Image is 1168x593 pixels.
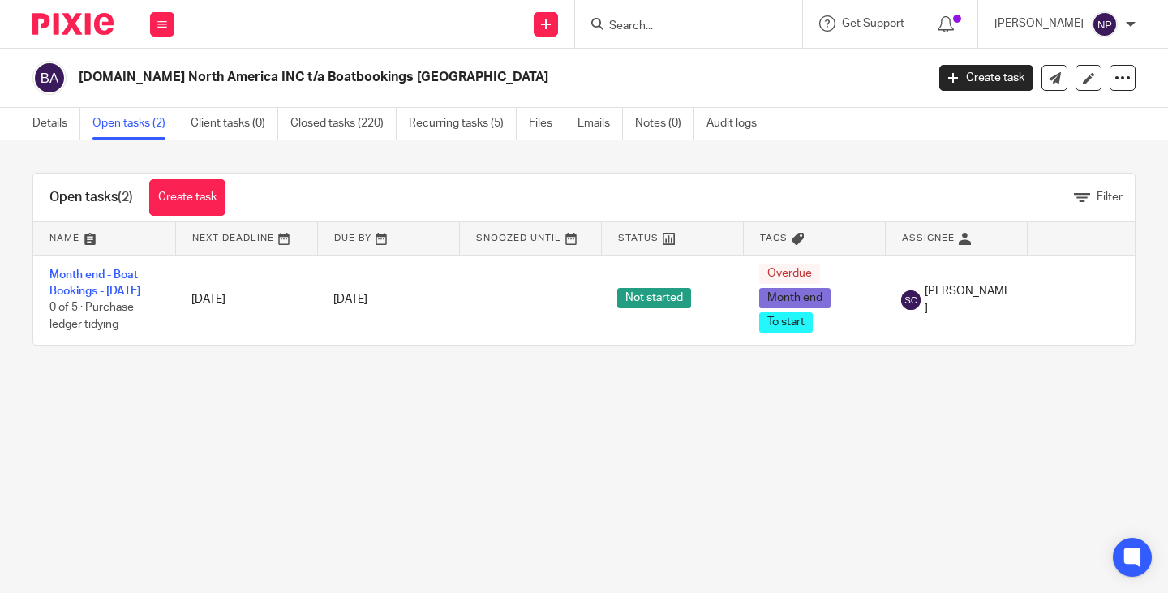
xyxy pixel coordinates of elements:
[49,269,140,297] a: Month end - Boat Bookings - [DATE]
[635,108,694,140] a: Notes (0)
[32,61,67,95] img: svg%3E
[608,19,754,34] input: Search
[529,108,565,140] a: Files
[476,234,561,243] span: Snoozed Until
[939,65,1033,91] a: Create task
[759,264,820,284] span: Overdue
[92,108,178,140] a: Open tasks (2)
[191,108,278,140] a: Client tasks (0)
[760,234,788,243] span: Tags
[149,179,225,216] a: Create task
[994,15,1084,32] p: [PERSON_NAME]
[290,108,397,140] a: Closed tasks (220)
[1092,11,1118,37] img: svg%3E
[925,283,1011,316] span: [PERSON_NAME]
[842,18,904,29] span: Get Support
[333,294,367,305] span: [DATE]
[49,303,134,331] span: 0 of 5 · Purchase ledger tidying
[759,288,831,308] span: Month end
[901,290,921,310] img: svg%3E
[578,108,623,140] a: Emails
[32,108,80,140] a: Details
[32,13,114,35] img: Pixie
[618,234,659,243] span: Status
[617,288,691,308] span: Not started
[175,255,317,345] td: [DATE]
[1097,191,1123,203] span: Filter
[118,191,133,204] span: (2)
[79,69,748,86] h2: [DOMAIN_NAME] North America INC t/a Boatbookings [GEOGRAPHIC_DATA]
[759,312,813,333] span: To start
[706,108,769,140] a: Audit logs
[409,108,517,140] a: Recurring tasks (5)
[49,189,133,206] h1: Open tasks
